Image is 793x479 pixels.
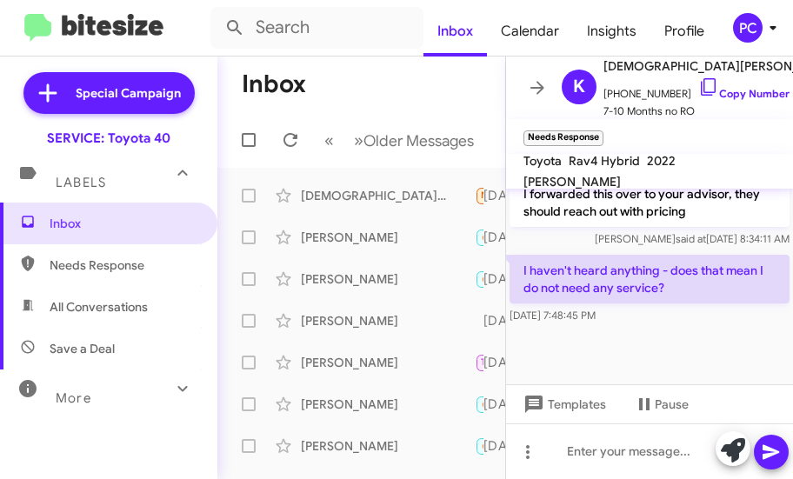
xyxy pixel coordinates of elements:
div: [DATE] [483,354,539,371]
div: Ok [475,352,483,372]
div: PC [733,13,763,43]
div: I haven't heard anything - does that mean I do not need any service? [475,185,483,205]
span: Older Messages [363,131,474,150]
span: [PERSON_NAME] [523,174,621,190]
a: Special Campaign [23,72,195,114]
span: said at [676,232,706,245]
span: 🔥 Hot [481,231,510,243]
a: Insights [573,6,650,57]
div: [DEMOGRAPHIC_DATA][PERSON_NAME] [301,187,475,204]
div: [PERSON_NAME] [301,229,475,246]
div: [PERSON_NAME] [301,270,475,288]
input: Search [210,7,423,49]
span: More [56,390,91,406]
span: Needs Response [50,256,197,274]
span: Try Pausing [481,356,531,368]
span: 2022 [647,153,676,169]
p: I forwarded this over to your advisor, they should reach out with pricing [510,178,790,227]
span: All Conversations [50,298,148,316]
span: Labels [56,175,106,190]
nav: Page navigation example [315,123,484,158]
span: Pause [655,389,689,420]
span: 🔥 Hot [481,440,510,451]
div: Great, we look forward to seeing you [DATE][DATE] 9:40 [475,394,483,414]
div: Has your 2021 Highlander ever been here before, I don't see it under your name or number? [475,312,483,329]
div: [DATE] [483,229,539,246]
span: Needs Response [481,190,555,201]
h1: Inbox [242,70,306,98]
div: [PERSON_NAME] [301,312,475,329]
p: I haven't heard anything - does that mean I do not need any service? [510,255,790,303]
button: Previous [314,123,344,158]
span: Rav4 Hybrid [569,153,640,169]
span: Toyota [523,153,562,169]
div: [DATE] [483,437,539,455]
a: Copy Number [698,87,790,100]
div: Thank you [475,269,483,289]
div: [DATE] [483,187,539,204]
div: [DATE] [483,312,539,329]
span: » [354,130,363,151]
button: PC [718,13,774,43]
div: [PERSON_NAME] [301,396,475,413]
div: [DATE] [483,270,539,288]
small: Needs Response [523,130,603,146]
div: Good morning! [475,436,483,456]
a: Calendar [487,6,573,57]
div: [DATE] [483,396,539,413]
span: K [573,73,585,101]
span: « [324,130,334,151]
div: SERVICE: Toyota 40 [47,130,170,147]
div: [PERSON_NAME] [301,354,475,371]
div: It has been more than 6 months since your last visit, which is recommended by [PERSON_NAME]. [475,227,483,247]
button: Pause [620,389,703,420]
a: Inbox [423,6,487,57]
span: Inbox [50,215,197,232]
span: [PERSON_NAME] [DATE] 8:34:11 AM [595,232,790,245]
span: Templates [520,389,606,420]
button: Templates [506,389,620,420]
span: [DATE] 7:48:45 PM [510,309,596,322]
button: Next [343,123,484,158]
span: Save a Deal [50,340,115,357]
span: 🔥 Hot [481,273,510,284]
span: 🔥 Hot [481,398,510,409]
div: [PERSON_NAME] [301,437,475,455]
a: Profile [650,6,718,57]
span: Special Campaign [76,84,181,102]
